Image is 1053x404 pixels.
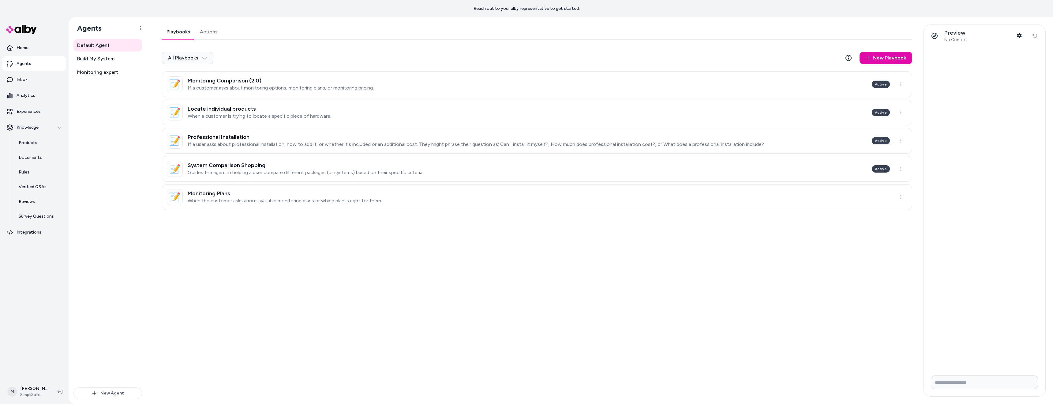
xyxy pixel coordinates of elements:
p: Analytics [17,93,35,99]
h1: Agents [72,24,102,33]
p: Agents [17,61,31,67]
p: Integrations [17,229,41,235]
p: Home [17,45,28,51]
p: Reviews [19,199,35,205]
p: If a user asks about professional installation, how to add it, or whether it's included or an add... [188,141,764,147]
a: Integrations [2,225,66,240]
p: Verified Q&As [19,184,47,190]
div: Active [872,81,890,88]
a: New Playbook [860,52,912,64]
a: Home [2,40,66,55]
a: Playbooks [162,25,195,39]
p: When the customer asks about available monitoring plans or which plan is right for them. [188,198,382,204]
p: [PERSON_NAME] [20,386,48,392]
a: 📝Monitoring Comparison (2.0)If a customer asks about monitoring options, monitoring plans, or mon... [162,71,912,97]
a: Monitoring expert [73,66,142,78]
span: All Playbooks [168,55,207,61]
h3: Monitoring Comparison (2.0) [188,78,374,84]
div: 📝 [167,76,183,92]
a: Default Agent [73,39,142,51]
p: Preview [944,29,967,36]
span: Default Agent [77,42,110,49]
div: Active [872,109,890,116]
p: Rules [19,169,29,175]
h3: Professional Installation [188,134,764,140]
a: Analytics [2,88,66,103]
div: 📝 [167,105,183,120]
a: 📝Locate individual productsWhen a customer is trying to locate a specific piece of hardware.Active [162,100,912,125]
div: Active [872,165,890,173]
p: Knowledge [17,124,39,131]
p: Documents [19,154,42,161]
p: When a customer is trying to locate a specific piece of hardware. [188,113,331,119]
a: Survey Questions [13,209,66,224]
a: 📝Monitoring PlansWhen the customer asks about available monitoring plans or which plan is right f... [162,184,912,210]
div: 📝 [167,133,183,149]
button: New Agent [73,387,142,399]
div: 📝 [167,189,183,205]
p: Products [19,140,37,146]
a: Build My System [73,53,142,65]
p: Guides the agent in helping a user compare different packages (or systems) based on their specifi... [188,170,423,176]
div: Active [872,137,890,144]
a: 📝Professional InstallationIf a user asks about professional installation, how to add it, or wheth... [162,128,912,154]
a: Inbox [2,72,66,87]
p: Reach out to your alby representative to get started. [474,6,580,12]
button: All Playbooks [162,52,213,64]
a: Documents [13,150,66,165]
span: SimpliSafe [20,392,48,398]
h3: System Comparison Shopping [188,162,423,168]
p: If a customer asks about monitoring options, monitoring plans, or monitoring pricing. [188,85,374,91]
h3: Locate individual products [188,106,331,112]
button: M[PERSON_NAME]SimpliSafe [4,382,53,402]
p: Experiences [17,109,41,115]
a: 📝System Comparison ShoppingGuides the agent in helping a user compare different packages (or syst... [162,156,912,182]
a: Products [13,135,66,150]
span: Build My System [77,55,114,63]
a: Actions [195,25,223,39]
p: Inbox [17,77,28,83]
span: No Context [944,37,967,43]
h3: Monitoring Plans [188,190,382,196]
a: Agents [2,56,66,71]
span: Monitoring expert [77,69,118,76]
a: Rules [13,165,66,180]
a: Verified Q&As [13,180,66,194]
img: alby Logo [6,25,37,34]
span: M [7,387,17,397]
p: Survey Questions [19,213,54,219]
a: Reviews [13,194,66,209]
input: Write your prompt here [931,375,1038,389]
button: Knowledge [2,120,66,135]
div: 📝 [167,161,183,177]
a: Experiences [2,104,66,119]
